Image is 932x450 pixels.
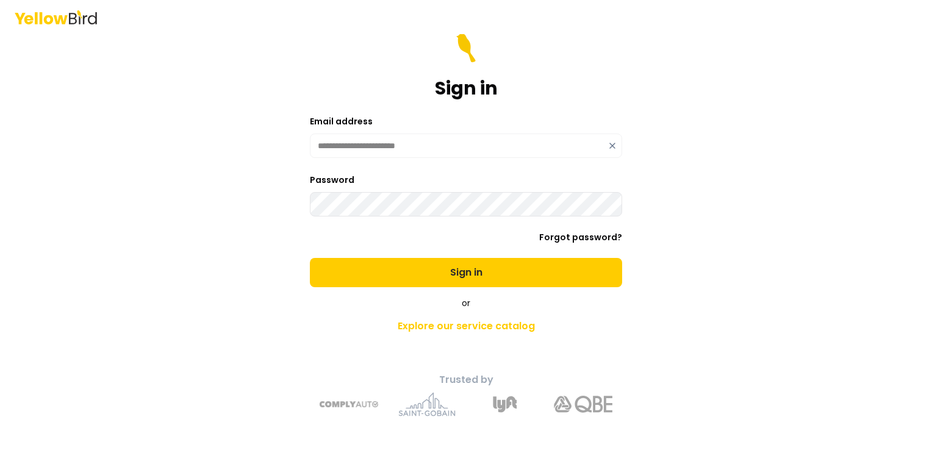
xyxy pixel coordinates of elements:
label: Email address [310,115,373,127]
h1: Sign in [435,77,498,99]
a: Explore our service catalog [251,314,681,338]
a: Forgot password? [539,231,622,243]
p: Trusted by [251,373,681,387]
button: Sign in [310,258,622,287]
label: Password [310,174,354,186]
span: or [462,297,470,309]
